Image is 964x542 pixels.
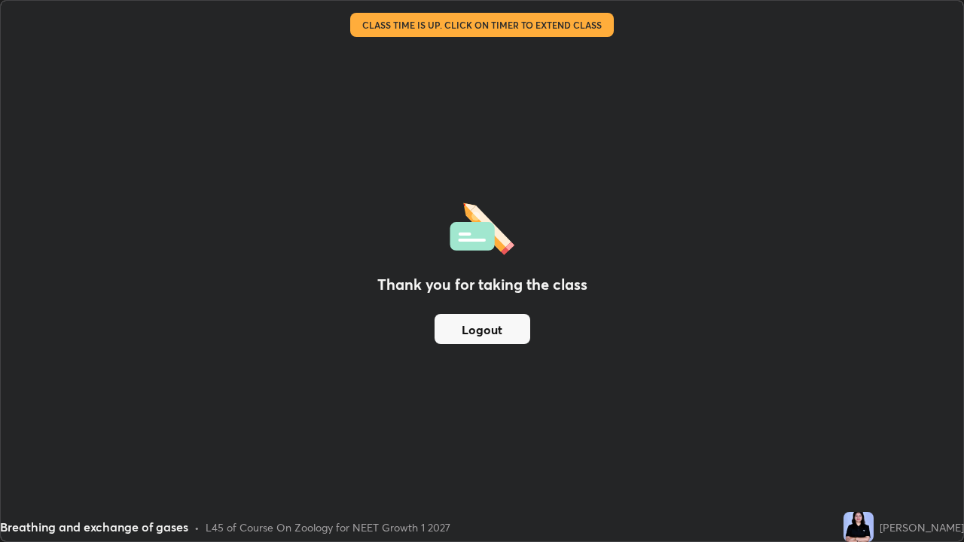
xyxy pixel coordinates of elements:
[450,198,514,255] img: offlineFeedback.1438e8b3.svg
[880,519,964,535] div: [PERSON_NAME]
[377,273,587,296] h2: Thank you for taking the class
[843,512,874,542] img: f3274e365041448fb68da36d93efd048.jpg
[435,314,530,344] button: Logout
[194,519,200,535] div: •
[206,519,450,535] div: L45 of Course On Zoology for NEET Growth 1 2027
